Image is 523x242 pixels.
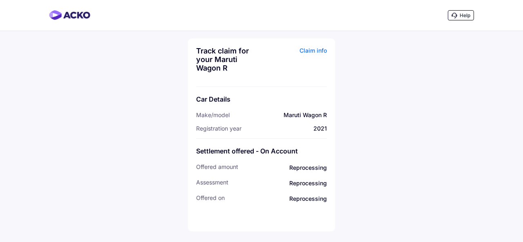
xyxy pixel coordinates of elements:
span: offered On [196,194,225,203]
div: Track claim for your Maruti Wagon R [196,47,259,72]
span: offered Amount [196,163,238,172]
img: horizontal-gradient.png [49,10,90,20]
div: Car Details [196,95,327,103]
div: Settlement offered - On Account [196,147,327,155]
span: Reprocessing [237,179,327,188]
span: Make/model [196,111,230,118]
span: Registration year [196,125,241,132]
div: Claim info [264,47,327,78]
span: 2021 [313,125,327,132]
span: assessment [196,179,228,188]
span: Maruti Wagon R [284,111,327,118]
span: Help [460,12,470,18]
span: Reprocessing [233,194,327,203]
span: Reprocessing [246,163,327,172]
